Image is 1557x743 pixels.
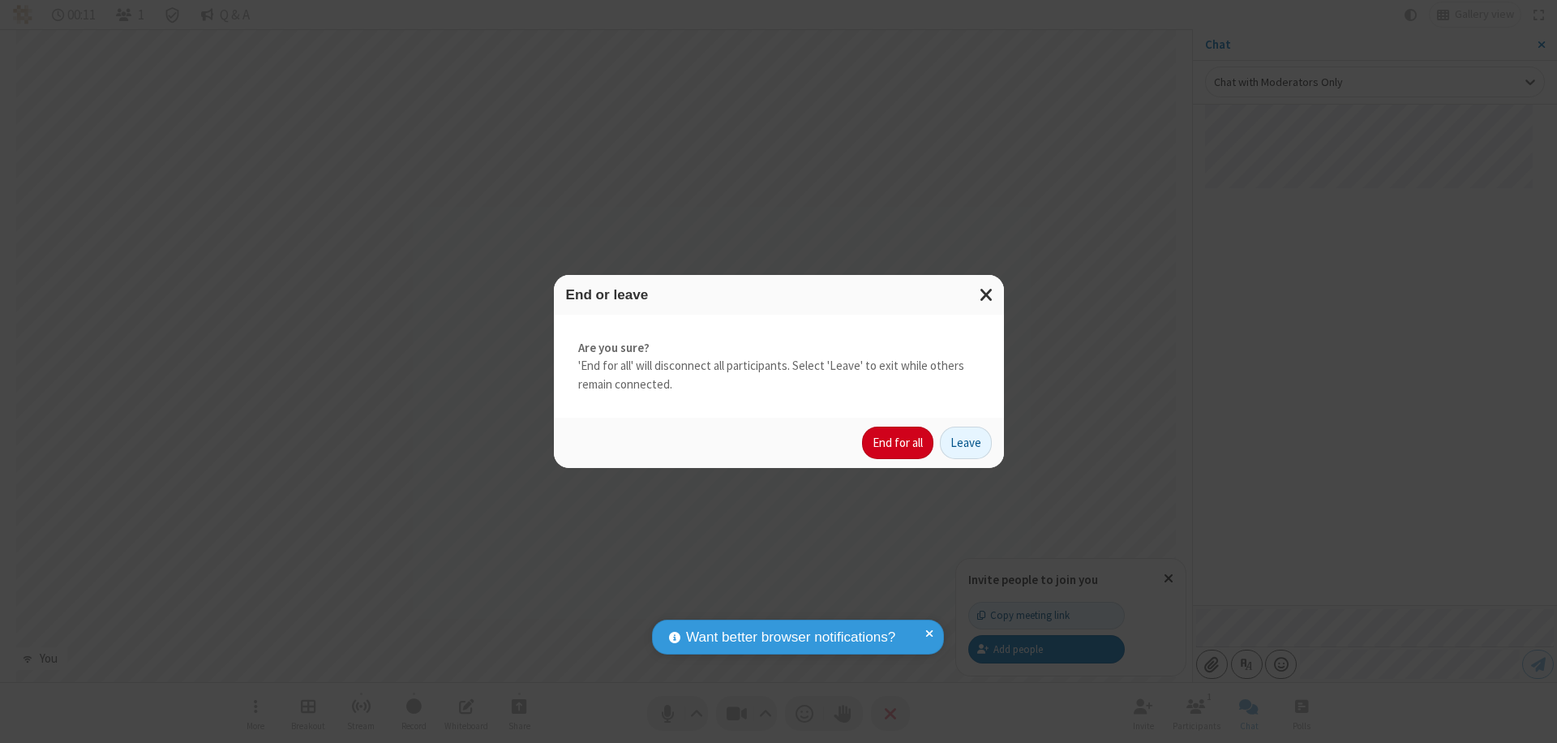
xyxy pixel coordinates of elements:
[940,427,992,459] button: Leave
[970,275,1004,315] button: Close modal
[554,315,1004,419] div: 'End for all' will disconnect all participants. Select 'Leave' to exit while others remain connec...
[862,427,933,459] button: End for all
[566,287,992,303] h3: End or leave
[578,339,980,358] strong: Are you sure?
[686,627,895,648] span: Want better browser notifications?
